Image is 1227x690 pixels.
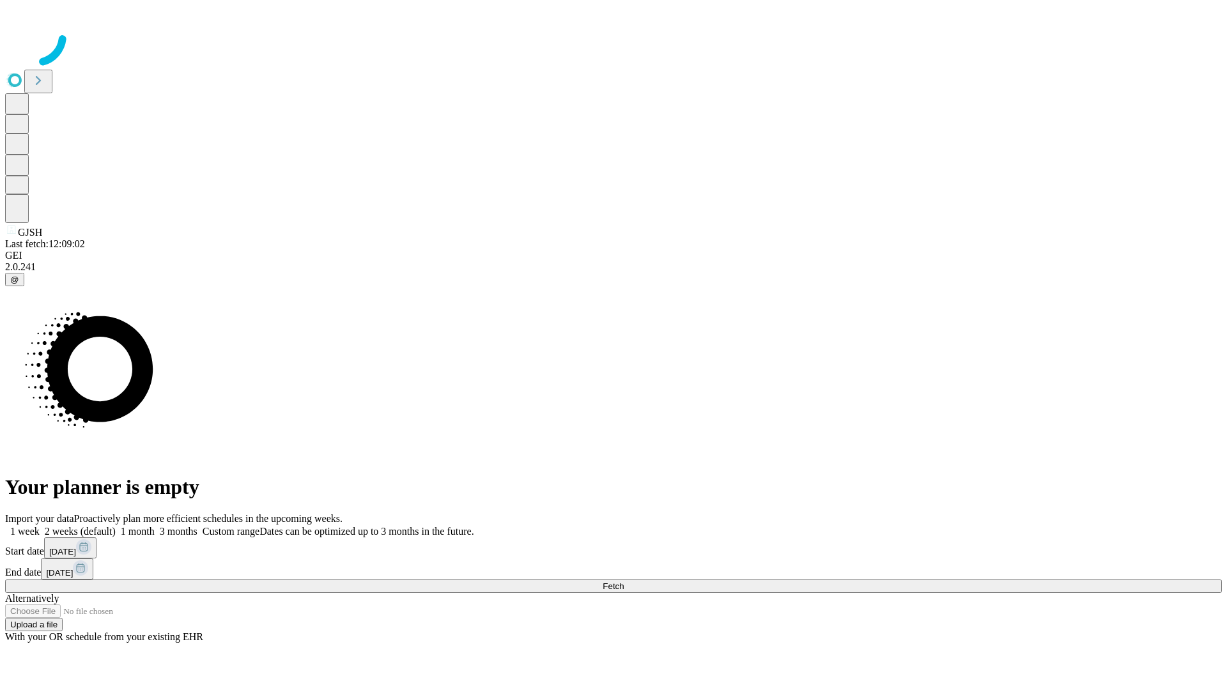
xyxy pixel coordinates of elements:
[5,579,1222,593] button: Fetch
[5,558,1222,579] div: End date
[5,513,74,524] span: Import your data
[5,250,1222,261] div: GEI
[5,238,85,249] span: Last fetch: 12:09:02
[10,526,40,537] span: 1 week
[5,537,1222,558] div: Start date
[203,526,259,537] span: Custom range
[41,558,93,579] button: [DATE]
[5,273,24,286] button: @
[74,513,343,524] span: Proactively plan more efficient schedules in the upcoming weeks.
[259,526,474,537] span: Dates can be optimized up to 3 months in the future.
[5,618,63,631] button: Upload a file
[160,526,197,537] span: 3 months
[49,547,76,556] span: [DATE]
[18,227,42,238] span: GJSH
[603,581,624,591] span: Fetch
[10,275,19,284] span: @
[46,568,73,578] span: [DATE]
[121,526,155,537] span: 1 month
[44,537,96,558] button: [DATE]
[5,593,59,604] span: Alternatively
[5,475,1222,499] h1: Your planner is empty
[45,526,116,537] span: 2 weeks (default)
[5,631,203,642] span: With your OR schedule from your existing EHR
[5,261,1222,273] div: 2.0.241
